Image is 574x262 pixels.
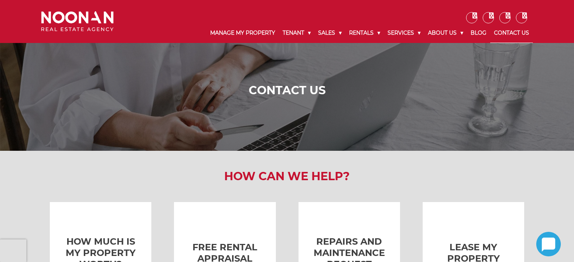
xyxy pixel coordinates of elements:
a: Services [384,23,424,43]
a: Blog [467,23,490,43]
a: Manage My Property [206,23,279,43]
a: About Us [424,23,467,43]
a: Tenant [279,23,314,43]
h2: How Can We Help? [35,170,539,183]
a: Rentals [345,23,384,43]
a: Sales [314,23,345,43]
h1: Contact Us [43,84,531,97]
img: Noonan Real Estate Agency [41,11,114,31]
a: Contact Us [490,23,533,43]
